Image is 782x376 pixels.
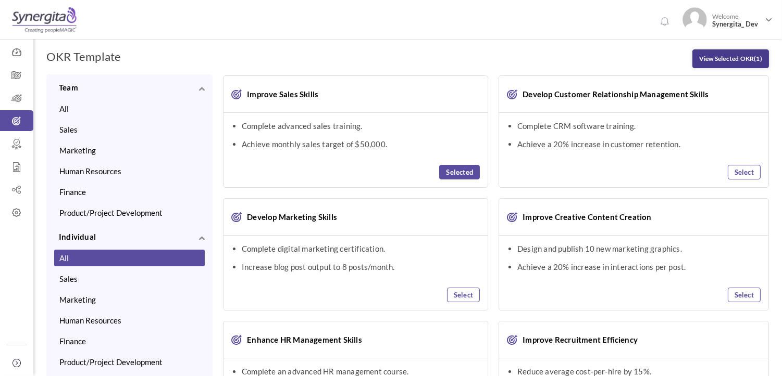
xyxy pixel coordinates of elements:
[682,7,707,32] img: Photo
[54,333,205,349] button: Finance
[707,7,764,33] span: Welcome,
[54,184,205,200] button: Finance
[46,49,121,64] h1: OKR Template
[59,232,96,241] span: Individual
[517,262,761,272] li: Achieve a 20% increase in interactions per post.
[54,250,205,266] button: All
[242,89,318,99] span: Improve Sales Skills
[712,20,761,28] span: Synergita_ Dev
[656,14,673,30] a: Notifications
[517,121,761,131] li: Complete CRM software training.
[754,55,762,62] span: (1)
[517,89,709,99] span: Develop Customer Relationship Management Skills
[54,121,205,138] button: Sales
[54,312,205,329] button: Human Resources
[242,243,480,254] li: Complete digital marketing certification.
[54,163,205,179] button: Human Resources
[242,121,480,131] li: Complete advanced sales training.
[242,139,480,149] li: Achieve monthly sales target of $50,000.
[54,231,205,242] a: Individual
[54,270,205,287] button: Sales
[517,212,652,222] span: Improve Creative Content Creation
[728,288,761,302] a: Select
[12,7,77,33] img: Logo
[517,334,638,345] span: Improve Recruitment Efficiency
[54,82,205,93] a: Team
[54,354,205,370] button: Product/Project Development
[517,139,761,149] li: Achieve a 20% increase in customer retention.
[692,49,769,68] a: View Selected OKR
[439,165,480,179] a: Selected
[242,262,480,272] li: Increase blog post output to 8 posts/month.
[54,100,205,117] button: All
[54,204,205,221] button: Product/Project Development
[242,212,337,222] span: Develop Marketing Skills
[54,291,205,308] button: Marketing
[54,142,205,159] button: Marketing
[59,83,78,92] span: Team
[678,3,777,34] a: Photo Welcome,Synergita_ Dev
[242,334,362,345] span: Enhance HR Management Skills
[447,288,480,302] a: Select
[517,243,761,254] li: Design and publish 10 new marketing graphics.
[728,165,761,179] a: Select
